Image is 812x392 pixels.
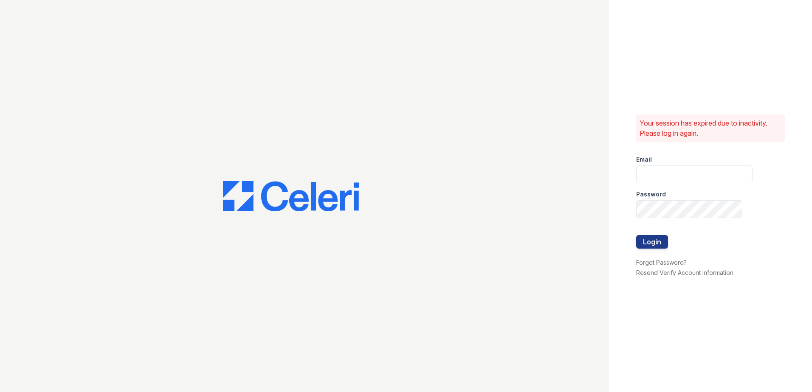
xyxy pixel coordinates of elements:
[636,190,666,199] label: Password
[636,259,687,266] a: Forgot Password?
[636,155,652,164] label: Email
[640,118,781,138] p: Your session has expired due to inactivity. Please log in again.
[636,269,733,276] a: Resend Verify Account Information
[636,235,668,249] button: Login
[223,181,359,211] img: CE_Logo_Blue-a8612792a0a2168367f1c8372b55b34899dd931a85d93a1a3d3e32e68fde9ad4.png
